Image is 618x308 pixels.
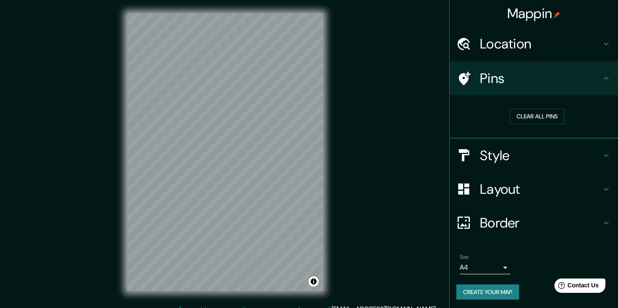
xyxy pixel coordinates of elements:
[460,261,510,274] div: A4
[507,5,561,22] h4: Mappin
[480,214,601,231] h4: Border
[456,284,519,300] button: Create your map
[554,11,560,18] img: pin-icon.png
[480,70,601,87] h4: Pins
[480,147,601,164] h4: Style
[480,35,601,52] h4: Location
[309,276,319,287] button: Toggle attribution
[450,27,618,61] div: Location
[450,172,618,206] div: Layout
[127,13,323,291] canvas: Map
[543,275,609,299] iframe: Help widget launcher
[450,139,618,172] div: Style
[510,109,565,124] button: Clear all pins
[480,181,601,198] h4: Layout
[450,206,618,240] div: Border
[450,62,618,95] div: Pins
[460,253,469,260] label: Size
